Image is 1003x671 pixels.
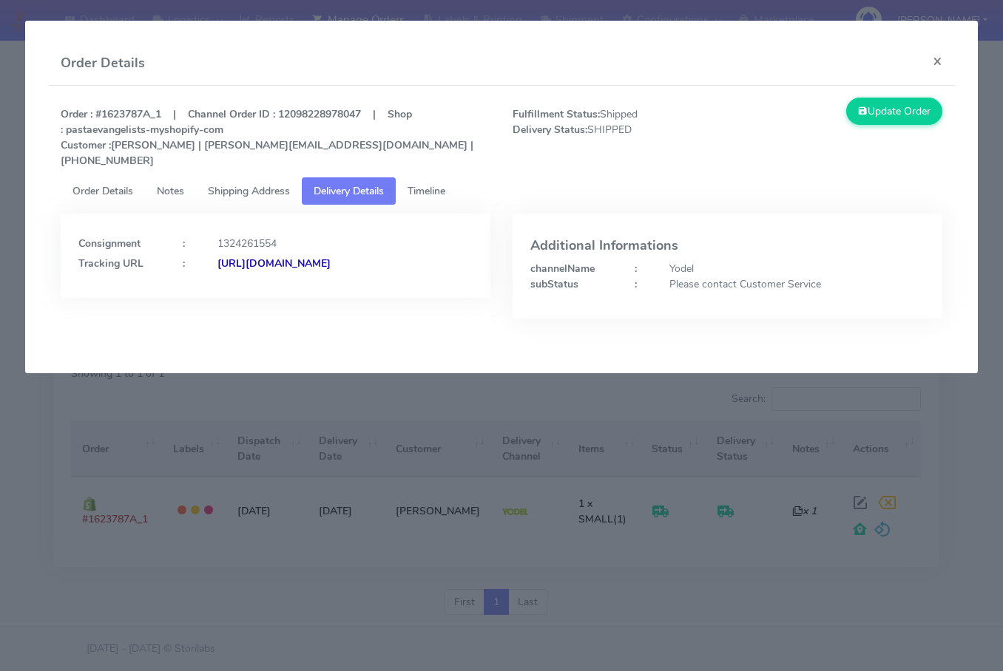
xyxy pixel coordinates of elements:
h4: Additional Informations [530,239,925,253]
span: Shipping Address [208,184,290,198]
strong: Customer : [61,138,111,152]
strong: Consignment [78,236,141,251]
div: Please contact Customer Service [658,276,936,292]
strong: Order : #1623787A_1 | Channel Order ID : 12098228978047 | Shop : pastaevangelists-myshopify-com [... [61,107,473,168]
span: Order Details [72,184,133,198]
div: 1324261554 [206,236,484,251]
ul: Tabs [61,177,942,205]
strong: : [635,262,637,276]
h4: Order Details [61,53,145,73]
span: Notes [157,184,184,198]
button: Close [921,41,954,81]
span: Delivery Details [314,184,384,198]
strong: subStatus [530,277,578,291]
button: Update Order [846,98,942,125]
strong: : [183,256,185,270]
span: Shipped SHIPPED [501,106,727,168]
strong: channelName [530,262,595,276]
strong: Tracking URL [78,256,143,270]
strong: : [183,236,185,251]
strong: Delivery Status: [513,123,587,137]
strong: Fulfillment Status: [513,107,600,121]
span: Timeline [408,184,445,198]
strong: [URL][DOMAIN_NAME] [217,256,331,270]
strong: : [635,277,637,291]
div: Yodel [658,261,936,276]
